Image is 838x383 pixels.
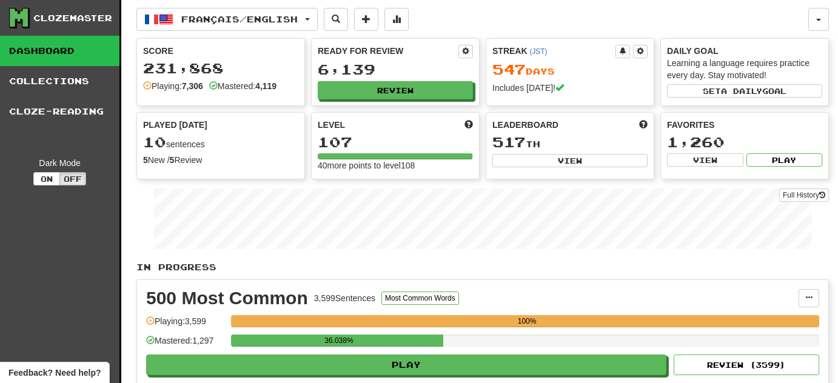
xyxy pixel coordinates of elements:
[529,47,547,56] a: (JST)
[492,133,526,150] span: 517
[146,335,225,355] div: Mastered: 1,297
[314,292,375,304] div: 3,599 Sentences
[59,172,86,185] button: Off
[721,87,762,95] span: a daily
[318,45,458,57] div: Ready for Review
[209,80,277,92] div: Mastered:
[667,153,743,167] button: View
[143,133,166,150] span: 10
[492,119,558,131] span: Leaderboard
[746,153,823,167] button: Play
[492,62,648,78] div: Day s
[9,157,110,169] div: Dark Mode
[667,135,822,150] div: 1,260
[8,367,101,379] span: Open feedback widget
[324,8,348,31] button: Search sentences
[235,315,819,327] div: 100%
[143,61,298,76] div: 231,868
[779,188,829,202] a: Full History
[318,135,473,150] div: 107
[492,154,648,167] button: View
[492,45,615,57] div: Streak
[136,8,318,31] button: Français/English
[235,335,443,347] div: 36.038%
[354,8,378,31] button: Add sentence to collection
[181,14,298,24] span: Français / English
[170,155,175,165] strong: 5
[143,80,203,92] div: Playing:
[318,81,473,99] button: Review
[639,119,648,131] span: This week in points, UTC
[318,119,345,131] span: Level
[667,45,822,57] div: Daily Goal
[146,355,666,375] button: Play
[146,315,225,335] div: Playing: 3,599
[318,159,473,172] div: 40 more points to level 108
[492,61,526,78] span: 547
[182,81,203,91] strong: 7,306
[143,154,298,166] div: New / Review
[318,62,473,77] div: 6,139
[667,84,822,98] button: Seta dailygoal
[143,155,148,165] strong: 5
[667,57,822,81] div: Learning a language requires practice every day. Stay motivated!
[143,135,298,150] div: sentences
[381,291,459,305] button: Most Common Words
[492,135,648,150] div: th
[674,355,819,375] button: Review (3599)
[33,12,112,24] div: Clozemaster
[464,119,473,131] span: Score more points to level up
[143,119,207,131] span: Played [DATE]
[492,82,648,94] div: Includes [DATE]!
[33,172,60,185] button: On
[255,81,277,91] strong: 4,119
[136,261,829,273] p: In Progress
[143,45,298,57] div: Score
[384,8,409,31] button: More stats
[146,289,308,307] div: 500 Most Common
[667,119,822,131] div: Favorites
